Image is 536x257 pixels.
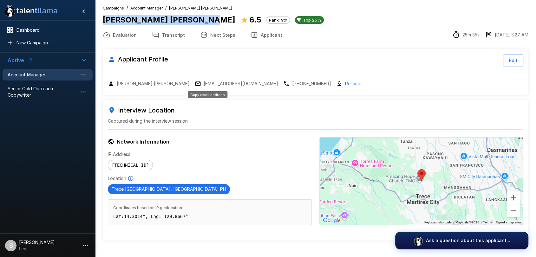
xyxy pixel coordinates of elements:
img: logo_glasses@2x.png [413,235,423,246]
div: Download resume [336,80,361,87]
u: Account Manager [130,6,163,10]
a: Terms [483,221,492,224]
button: Ask a question about this applicant... [395,232,528,249]
span: Top 25% [301,17,324,22]
p: Location [108,175,126,182]
button: Edit [503,54,523,67]
button: Zoom in [507,191,520,204]
h6: Interview Location [108,105,523,115]
span: Rank: 9th [267,17,290,22]
p: [PERSON_NAME] [PERSON_NAME] [117,80,190,87]
div: The date and time when the interview was completed [485,31,528,39]
div: The time between starting and completing the interview [452,31,480,39]
p: IP Address [108,151,312,157]
p: Lat: 14.3014 °, Lng: 120.8667 ° [113,213,306,220]
a: Open this area in Google Maps (opens a new window) [321,216,342,225]
button: Zoom out [507,204,520,217]
b: 6.5 [249,15,261,24]
span: / [165,5,167,11]
button: Keyboard shortcuts [424,220,452,225]
span: Coordinates based on IP geolocation [113,205,306,211]
span: [PERSON_NAME] [PERSON_NAME] [169,5,232,11]
h6: Network Information [108,137,312,146]
button: Transcript [144,26,193,44]
p: 25m 35s [462,32,480,38]
button: Applicant [243,26,290,44]
span: [TECHNICAL_ID] [108,163,153,168]
div: Copy phone number [283,80,331,87]
button: Next Steps [193,26,243,44]
b: [PERSON_NAME] [PERSON_NAME] [103,15,235,24]
span: Trece [GEOGRAPHIC_DATA], [GEOGRAPHIC_DATA] PH [108,186,230,192]
u: Campaigns [103,6,124,10]
p: Captured during the interview session [108,118,523,124]
div: Copy email address [195,80,278,87]
p: [EMAIL_ADDRESS][DOMAIN_NAME] [204,80,278,87]
a: Report a map error [496,221,521,224]
img: Google [321,216,342,225]
div: Copy email address [188,91,227,98]
p: [PHONE_NUMBER] [292,80,331,87]
p: [DATE] 3:27 AM [495,32,528,38]
span: / [127,5,128,11]
span: Map data ©2025 [455,221,479,224]
p: Ask a question about this applicant... [426,237,510,244]
div: Copy name [108,80,190,87]
button: Evaluation [95,26,144,44]
svg: Based on IP Address and not guaranteed to be accurate [127,175,134,182]
a: Resume [345,80,361,87]
h6: Applicant Profile [108,54,168,64]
